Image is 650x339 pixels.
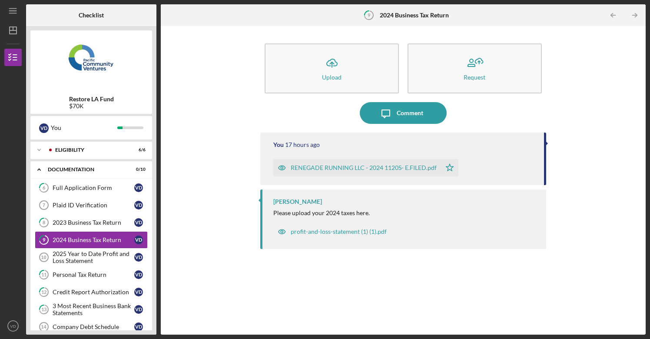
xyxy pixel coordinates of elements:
[53,250,134,264] div: 2025 Year to Date Profit and Loss Statement
[35,179,148,196] a: 6Full Application FormVD
[35,214,148,231] a: 82023 Business Tax ReturnVD
[273,198,322,205] div: [PERSON_NAME]
[134,201,143,209] div: V D
[273,141,284,148] div: You
[134,183,143,192] div: V D
[35,196,148,214] a: 7Plaid ID VerificationVD
[291,228,387,235] div: profit-and-loss-statement (1) (1).pdf
[134,253,143,262] div: V D
[53,236,134,243] div: 2024 Business Tax Return
[69,103,114,110] div: $70K
[53,219,134,226] div: 2023 Business Tax Return
[368,12,371,18] tspan: 9
[35,231,148,249] a: 92024 Business Tax ReturnVD
[39,123,49,133] div: V D
[51,120,117,135] div: You
[53,271,134,278] div: Personal Tax Return
[69,96,114,103] b: Restore LA Fund
[35,266,148,283] a: 11Personal Tax ReturnVD
[134,322,143,331] div: V D
[43,185,46,191] tspan: 6
[41,289,46,295] tspan: 12
[397,102,423,124] div: Comment
[41,272,46,278] tspan: 11
[4,317,22,335] button: VD
[134,236,143,244] div: V D
[53,184,134,191] div: Full Application Form
[134,288,143,296] div: V D
[53,202,134,209] div: Plaid ID Verification
[265,43,399,93] button: Upload
[130,167,146,172] div: 0 / 10
[10,324,16,329] text: VD
[134,305,143,314] div: V D
[79,12,104,19] b: Checklist
[53,289,134,296] div: Credit Report Authorization
[55,147,124,153] div: Eligibility
[41,255,46,260] tspan: 10
[35,283,148,301] a: 12Credit Report AuthorizationVD
[41,324,46,329] tspan: 14
[53,323,134,330] div: Company Debt Schedule
[285,141,320,148] time: 2025-08-30 04:16
[35,318,148,336] a: 14Company Debt ScheduleVD
[291,164,437,171] div: RENEGADE RUNNING LLC - 2024 1120S- E.FILED.pdf
[464,74,485,80] div: Request
[273,159,458,176] button: RENEGADE RUNNING LLC - 2024 1120S- E.FILED.pdf
[35,301,148,318] a: 133 Most Recent Business Bank StatementsVD
[43,237,46,243] tspan: 9
[53,302,134,316] div: 3 Most Recent Business Bank Statements
[130,147,146,153] div: 6 / 6
[273,209,370,216] div: Please upload your 2024 taxes here.
[134,270,143,279] div: V D
[43,203,45,208] tspan: 7
[30,35,152,87] img: Product logo
[41,307,46,312] tspan: 13
[408,43,542,93] button: Request
[35,249,148,266] a: 102025 Year to Date Profit and Loss StatementVD
[322,74,342,80] div: Upload
[134,218,143,227] div: V D
[360,102,447,124] button: Comment
[380,12,449,19] b: 2024 Business Tax Return
[48,167,124,172] div: Documentation
[273,223,391,240] button: profit-and-loss-statement (1) (1).pdf
[43,220,45,226] tspan: 8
